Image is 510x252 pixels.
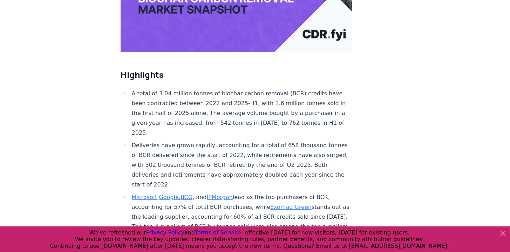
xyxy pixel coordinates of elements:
li: Deliveries have grown rapidly, accounting for a total of 658 thousand tonnes of BCR delivered sin... [130,141,353,190]
a: Microsoft [132,194,157,200]
a: BCG [181,194,192,200]
a: Google [159,194,178,200]
li: , , , and lead as the top purchasers of BCR, accounting for 57% of total BCR purchases, while sta... [130,192,353,241]
li: A total of 3.04 million tonnes of biochar carbon removal (BCR) credits have been contracted betwe... [130,89,353,138]
h2: Highlights [121,69,353,80]
a: Exomad Green [270,204,312,210]
a: JPMorgan [206,194,232,200]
